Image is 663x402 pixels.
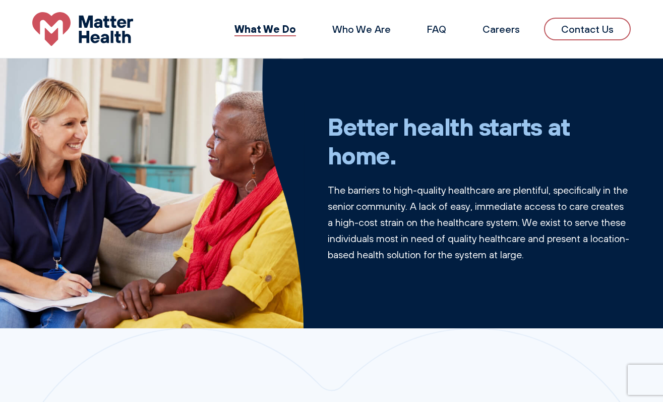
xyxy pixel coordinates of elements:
[483,23,520,35] a: Careers
[427,23,446,35] a: FAQ
[328,112,631,170] h1: Better health starts at home.
[332,23,391,35] a: Who We Are
[328,182,631,263] p: The barriers to high-quality healthcare are plentiful, specifically in the senior community. A la...
[544,18,631,40] a: Contact Us
[234,22,296,35] a: What We Do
